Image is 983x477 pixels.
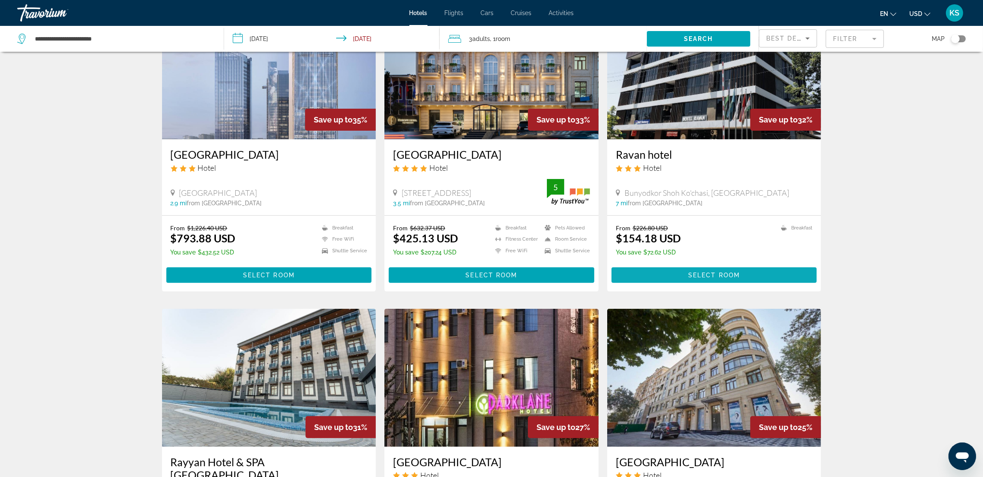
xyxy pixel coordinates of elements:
[171,249,236,256] p: $432.52 USD
[511,9,532,16] a: Cruises
[616,163,813,173] div: 3 star Hotel
[469,33,490,45] span: 3
[607,309,821,447] img: Hotel image
[402,188,471,198] span: [STREET_ADDRESS]
[171,200,187,207] span: 2.9 mi
[777,224,812,232] li: Breakfast
[688,272,740,279] span: Select Room
[684,35,713,42] span: Search
[393,148,590,161] h3: [GEOGRAPHIC_DATA]
[465,272,517,279] span: Select Room
[616,224,630,232] span: From
[171,163,368,173] div: 3 star Hotel
[624,188,789,198] span: Bunyodkor Shoh Ko'chasi, [GEOGRAPHIC_DATA]
[409,9,428,16] a: Hotels
[616,200,627,207] span: 7 mi
[389,267,594,283] button: Select Room
[171,224,185,232] span: From
[393,249,458,256] p: $207.24 USD
[759,115,798,124] span: Save up to
[318,224,367,232] li: Breakfast
[540,236,590,243] li: Room Service
[393,224,408,232] span: From
[224,26,440,52] button: Check-in date: Sep 27, 2025 Check-out date: Sep 30, 2025
[481,9,494,16] a: Cars
[314,423,353,432] span: Save up to
[491,236,540,243] li: Fitness Center
[318,236,367,243] li: Free WiFi
[472,35,490,42] span: Adults
[496,35,510,42] span: Room
[549,9,574,16] a: Activities
[491,224,540,232] li: Breakfast
[166,267,372,283] button: Select Room
[909,7,930,20] button: Change currency
[305,109,376,131] div: 35%
[547,182,564,192] div: 5
[171,148,368,161] a: [GEOGRAPHIC_DATA]
[445,9,464,16] a: Flights
[243,272,295,279] span: Select Room
[909,10,922,17] span: USD
[17,2,103,24] a: Travorium
[616,148,813,161] a: Ravan hotel
[187,224,228,232] del: $1,226.40 USD
[528,109,599,131] div: 33%
[162,309,376,447] img: Hotel image
[162,1,376,139] img: Hotel image
[880,10,888,17] span: en
[766,33,810,44] mat-select: Sort by
[612,267,817,283] button: Select Room
[393,163,590,173] div: 4 star Hotel
[384,309,599,447] img: Hotel image
[880,7,896,20] button: Change language
[429,163,448,173] span: Hotel
[491,247,540,254] li: Free WiFi
[384,1,599,139] img: Hotel image
[393,455,590,468] h3: [GEOGRAPHIC_DATA]
[410,200,485,207] span: from [GEOGRAPHIC_DATA]
[612,269,817,279] a: Select Room
[759,423,798,432] span: Save up to
[540,224,590,232] li: Pets Allowed
[945,35,966,43] button: Toggle map
[766,35,811,42] span: Best Deals
[393,232,458,245] ins: $425.13 USD
[943,4,966,22] button: User Menu
[171,232,236,245] ins: $793.88 USD
[949,442,976,470] iframe: Кнопка запуска окна обмена сообщениями
[166,269,372,279] a: Select Room
[826,29,884,48] button: Filter
[547,179,590,204] img: trustyou-badge.svg
[540,247,590,254] li: Shuttle Service
[389,269,594,279] a: Select Room
[318,247,367,254] li: Shuttle Service
[616,232,681,245] ins: $154.18 USD
[616,455,813,468] a: [GEOGRAPHIC_DATA]
[627,200,702,207] span: from [GEOGRAPHIC_DATA]
[932,33,945,45] span: Map
[528,416,599,438] div: 27%
[306,416,376,438] div: 31%
[410,224,445,232] del: $632.37 USD
[171,249,196,256] span: You save
[490,33,510,45] span: , 1
[633,224,668,232] del: $226.80 USD
[607,1,821,139] img: Hotel image
[750,416,821,438] div: 25%
[393,249,418,256] span: You save
[616,249,641,256] span: You save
